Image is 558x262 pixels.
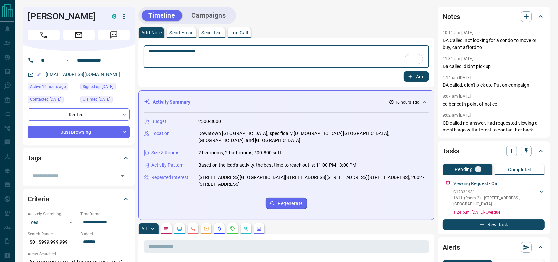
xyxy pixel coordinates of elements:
[28,191,130,207] div: Criteria
[198,118,221,125] p: 2500-3000
[443,37,545,51] p: DA Called, not looking for a condo to move or buy, can't afford to
[443,11,460,22] h2: Notes
[453,209,545,215] p: 1:24 p.m. [DATE] - Overdue
[256,226,262,231] svg: Agent Actions
[201,30,222,35] p: Send Text
[28,251,130,257] p: Areas Searched:
[28,231,77,237] p: Search Range:
[118,171,127,181] button: Open
[28,237,77,248] p: $0 - $999,999,999
[217,226,222,231] svg: Listing Alerts
[266,198,307,209] button: Regenerate
[443,30,473,35] p: 10:11 am [DATE]
[63,30,95,40] span: Email
[455,167,473,172] p: Pending
[443,94,471,99] p: 8:07 am [DATE]
[443,63,545,70] p: Da called, didn't pick up
[112,14,116,19] div: condos.ca
[151,149,180,156] p: Size & Rooms
[177,226,182,231] svg: Lead Browsing Activity
[443,113,471,118] p: 9:02 am [DATE]
[28,194,49,204] h2: Criteria
[243,226,249,231] svg: Opportunities
[443,120,545,133] p: CD called no answer. had requested viewing a month ago will attempt to contact her back.
[80,211,130,217] p: Timeframe:
[477,167,479,172] p: 1
[28,11,102,22] h1: [PERSON_NAME]
[144,96,429,108] div: Activity Summary16 hours ago
[443,9,545,25] div: Notes
[443,219,545,230] button: New Task
[198,130,429,144] p: Downtown [GEOGRAPHIC_DATA], specifically [DEMOGRAPHIC_DATA][GEOGRAPHIC_DATA], [GEOGRAPHIC_DATA], ...
[395,99,419,105] p: 16 hours ago
[141,30,162,35] p: Add Note
[453,180,499,187] p: Viewing Request - Call
[64,56,71,64] button: Open
[36,72,41,77] svg: Email Verified
[230,226,235,231] svg: Requests
[151,118,166,125] p: Budget
[28,83,77,92] div: Tue Aug 12 2025
[443,146,459,156] h2: Tasks
[443,239,545,255] div: Alerts
[151,162,184,169] p: Activity Pattern
[443,143,545,159] div: Tasks
[453,189,538,195] p: C12331981
[142,10,182,21] button: Timeline
[151,130,170,137] p: Location
[148,48,424,65] textarea: To enrich screen reader interactions, please activate Accessibility in Grammarly extension settings
[28,126,130,138] div: Just Browsing
[80,231,130,237] p: Budget:
[83,96,110,103] span: Claimed [DATE]
[30,96,61,103] span: Contacted [DATE]
[198,174,429,188] p: [STREET_ADDRESS][GEOGRAPHIC_DATA][STREET_ADDRESS][STREET_ADDRESS][STREET_ADDRESS], 2002 - [STREET...
[443,82,545,89] p: DA called, didn't pick up. Put on campaign
[30,83,66,90] span: Active 16 hours ago
[198,162,356,169] p: Based on the lead's activity, the best time to reach out is: 11:00 PM - 3:00 PM
[28,96,77,105] div: Mon Aug 11 2025
[443,75,471,80] p: 1:14 pm [DATE]
[28,108,130,121] div: Renter
[204,226,209,231] svg: Emails
[141,226,147,231] p: All
[404,71,429,82] button: Add
[28,153,41,163] h2: Tags
[80,83,130,92] div: Tue Aug 27 2024
[164,226,169,231] svg: Notes
[98,30,130,40] span: Message
[453,188,545,208] div: C123319811611 (Room 2) - [STREET_ADDRESS],[GEOGRAPHIC_DATA]
[185,10,233,21] button: Campaigns
[28,30,60,40] span: Call
[80,96,130,105] div: Wed Dec 18 2024
[28,217,77,228] div: Yes
[28,150,130,166] div: Tags
[443,56,473,61] p: 11:31 am [DATE]
[169,30,193,35] p: Send Email
[151,174,188,181] p: Repeated Interest
[453,195,538,207] p: 1611 (Room 2) - [STREET_ADDRESS] , [GEOGRAPHIC_DATA]
[443,101,545,108] p: cd beneath point of notice
[230,30,248,35] p: Log Call
[443,242,460,253] h2: Alerts
[508,167,532,172] p: Completed
[83,83,113,90] span: Signed up [DATE]
[46,72,120,77] a: [EMAIL_ADDRESS][DOMAIN_NAME]
[190,226,196,231] svg: Calls
[153,99,190,106] p: Activity Summary
[198,149,281,156] p: 2 bedrooms, 2 bathrooms, 600-800 sqft
[28,211,77,217] p: Actively Searching:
